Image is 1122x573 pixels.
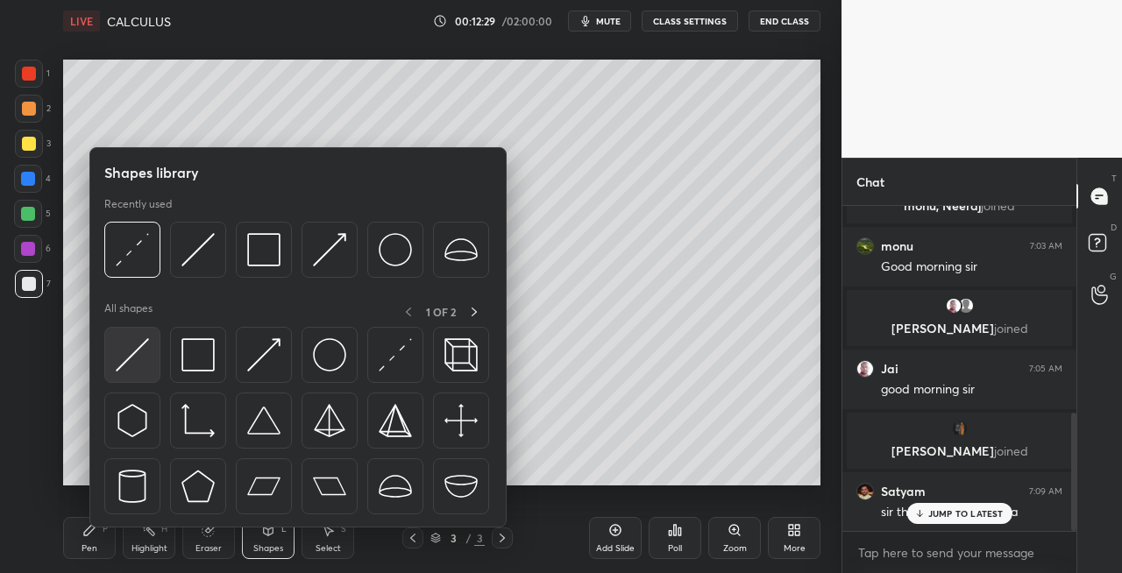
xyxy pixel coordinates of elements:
[247,470,280,503] img: svg+xml;charset=utf-8,%3Csvg%20xmlns%3D%22http%3A%2F%2Fwww.w3.org%2F2000%2Fsvg%22%20width%3D%2244...
[15,60,50,88] div: 1
[14,165,51,193] div: 4
[116,470,149,503] img: svg+xml;charset=utf-8,%3Csvg%20xmlns%3D%22http%3A%2F%2Fwww.w3.org%2F2000%2Fsvg%22%20width%3D%2228...
[474,530,485,546] div: 3
[856,237,874,255] img: a42d542e65be4f44a9671e32a93e1c1c.jpg
[426,305,456,319] p: 1 OF 2
[928,508,1004,519] p: JUMP TO LATEST
[842,206,1076,531] div: grid
[723,544,747,553] div: Zoom
[465,533,471,543] div: /
[957,297,975,315] img: default.png
[1111,172,1117,185] p: T
[994,442,1028,459] span: joined
[116,233,149,266] img: svg+xml;charset=utf-8,%3Csvg%20xmlns%3D%22http%3A%2F%2Fwww.w3.org%2F2000%2Fsvg%22%20width%3D%2230...
[131,544,167,553] div: Highlight
[951,420,969,437] img: 3
[856,483,874,500] img: 29cb82a32378492d99b5a33f4d6a41d3.jpg
[247,233,280,266] img: svg+xml;charset=utf-8,%3Csvg%20xmlns%3D%22http%3A%2F%2Fwww.w3.org%2F2000%2Fsvg%22%20width%3D%2234...
[104,197,172,211] p: Recently used
[379,404,412,437] img: svg+xml;charset=utf-8,%3Csvg%20xmlns%3D%22http%3A%2F%2Fwww.w3.org%2F2000%2Fsvg%22%20width%3D%2234...
[857,322,1062,336] p: [PERSON_NAME]
[116,404,149,437] img: svg+xml;charset=utf-8,%3Csvg%20xmlns%3D%22http%3A%2F%2Fwww.w3.org%2F2000%2Fsvg%22%20width%3D%2230...
[104,162,199,183] h5: Shapes library
[881,258,1062,276] div: Good morning sir
[313,470,346,503] img: svg+xml;charset=utf-8,%3Csvg%20xmlns%3D%22http%3A%2F%2Fwww.w3.org%2F2000%2Fsvg%22%20width%3D%2244...
[14,235,51,263] div: 6
[881,238,913,254] h6: monu
[444,404,478,437] img: svg+xml;charset=utf-8,%3Csvg%20xmlns%3D%22http%3A%2F%2Fwww.w3.org%2F2000%2Fsvg%22%20width%3D%2240...
[981,197,1015,214] span: joined
[784,544,806,553] div: More
[247,338,280,371] img: svg+xml;charset=utf-8,%3Csvg%20xmlns%3D%22http%3A%2F%2Fwww.w3.org%2F2000%2Fsvg%22%20width%3D%2230...
[341,525,346,534] div: S
[596,544,635,553] div: Add Slide
[596,15,621,27] span: mute
[842,159,898,205] p: Chat
[116,338,149,371] img: svg+xml;charset=utf-8,%3Csvg%20xmlns%3D%22http%3A%2F%2Fwww.w3.org%2F2000%2Fsvg%22%20width%3D%2230...
[15,130,51,158] div: 3
[107,13,171,30] h4: CALCULUS
[181,404,215,437] img: svg+xml;charset=utf-8,%3Csvg%20xmlns%3D%22http%3A%2F%2Fwww.w3.org%2F2000%2Fsvg%22%20width%3D%2233...
[881,361,898,377] h6: Jai
[253,544,283,553] div: Shapes
[444,233,478,266] img: svg+xml;charset=utf-8,%3Csvg%20xmlns%3D%22http%3A%2F%2Fwww.w3.org%2F2000%2Fsvg%22%20width%3D%2238...
[857,444,1062,458] p: [PERSON_NAME]
[379,233,412,266] img: svg+xml;charset=utf-8,%3Csvg%20xmlns%3D%22http%3A%2F%2Fwww.w3.org%2F2000%2Fsvg%22%20width%3D%2236...
[1030,241,1062,251] div: 7:03 AM
[195,544,222,553] div: Eraser
[313,233,346,266] img: svg+xml;charset=utf-8,%3Csvg%20xmlns%3D%22http%3A%2F%2Fwww.w3.org%2F2000%2Fsvg%22%20width%3D%2230...
[313,338,346,371] img: svg+xml;charset=utf-8,%3Csvg%20xmlns%3D%22http%3A%2F%2Fwww.w3.org%2F2000%2Fsvg%22%20width%3D%2236...
[14,200,51,228] div: 5
[444,533,462,543] div: 3
[994,320,1028,336] span: joined
[749,11,820,32] button: End Class
[856,360,874,378] img: 3
[313,404,346,437] img: svg+xml;charset=utf-8,%3Csvg%20xmlns%3D%22http%3A%2F%2Fwww.w3.org%2F2000%2Fsvg%22%20width%3D%2234...
[568,11,631,32] button: mute
[82,544,97,553] div: Pen
[444,338,478,371] img: svg+xml;charset=utf-8,%3Csvg%20xmlns%3D%22http%3A%2F%2Fwww.w3.org%2F2000%2Fsvg%22%20width%3D%2235...
[945,297,962,315] img: 3
[63,11,100,32] div: LIVE
[181,233,215,266] img: svg+xml;charset=utf-8,%3Csvg%20xmlns%3D%22http%3A%2F%2Fwww.w3.org%2F2000%2Fsvg%22%20width%3D%2230...
[104,301,153,323] p: All shapes
[181,470,215,503] img: svg+xml;charset=utf-8,%3Csvg%20xmlns%3D%22http%3A%2F%2Fwww.w3.org%2F2000%2Fsvg%22%20width%3D%2234...
[1110,270,1117,283] p: G
[881,504,1062,521] div: sir then se pahle 't' hoga
[316,544,341,553] div: Select
[881,484,926,499] h6: Satyam
[15,95,51,123] div: 2
[15,270,51,298] div: 7
[1111,221,1117,234] p: D
[247,404,280,437] img: svg+xml;charset=utf-8,%3Csvg%20xmlns%3D%22http%3A%2F%2Fwww.w3.org%2F2000%2Fsvg%22%20width%3D%2238...
[642,11,738,32] button: CLASS SETTINGS
[668,544,682,553] div: Poll
[379,338,412,371] img: svg+xml;charset=utf-8,%3Csvg%20xmlns%3D%22http%3A%2F%2Fwww.w3.org%2F2000%2Fsvg%22%20width%3D%2230...
[881,381,1062,399] div: good morning sir
[1029,364,1062,374] div: 7:05 AM
[379,470,412,503] img: svg+xml;charset=utf-8,%3Csvg%20xmlns%3D%22http%3A%2F%2Fwww.w3.org%2F2000%2Fsvg%22%20width%3D%2238...
[857,199,1062,213] p: monu, Neeraj
[181,338,215,371] img: svg+xml;charset=utf-8,%3Csvg%20xmlns%3D%22http%3A%2F%2Fwww.w3.org%2F2000%2Fsvg%22%20width%3D%2234...
[161,525,167,534] div: H
[444,470,478,503] img: svg+xml;charset=utf-8,%3Csvg%20xmlns%3D%22http%3A%2F%2Fwww.w3.org%2F2000%2Fsvg%22%20width%3D%2238...
[103,525,108,534] div: P
[1029,486,1062,497] div: 7:09 AM
[281,525,287,534] div: L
